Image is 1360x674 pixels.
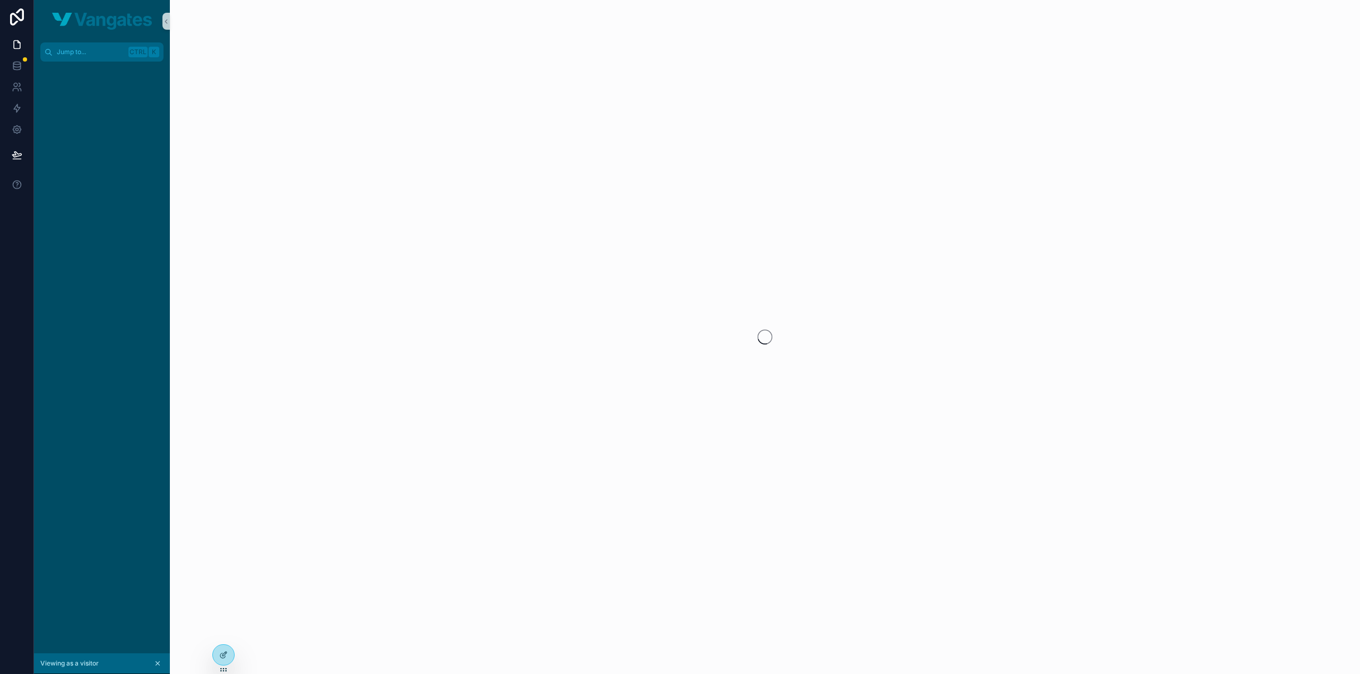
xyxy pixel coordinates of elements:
span: K [150,48,158,56]
span: Ctrl [128,47,148,57]
span: Jump to... [57,48,124,56]
button: Jump to...CtrlK [40,42,163,62]
div: scrollable content [34,62,170,81]
span: Viewing as a visitor [40,659,99,668]
img: App logo [52,13,152,30]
